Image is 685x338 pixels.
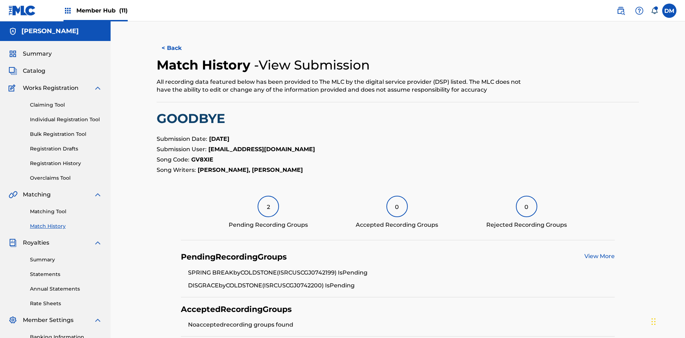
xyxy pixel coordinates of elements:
strong: [DATE] [209,135,229,142]
a: Bulk Registration Tool [30,130,102,138]
h4: Pending Recording Groups [181,252,287,262]
li: DISGRACE by COLDSTONE (ISRC USCGJ0742200 ) Is Pending [188,281,615,290]
iframe: Chat Widget [649,304,685,338]
img: Member Settings [9,316,17,324]
a: Statements [30,271,102,278]
li: SPRING BREAK by COLDSTONE (ISRC USCGJ0742199 ) Is Pending [188,268,615,281]
img: search [616,6,625,15]
img: Matching [9,190,17,199]
div: Notifications [651,7,658,14]
strong: GV8XIE [191,156,213,163]
span: Royalties [23,239,49,247]
div: User Menu [662,4,676,18]
h2: GOODBYE [157,111,639,127]
strong: [EMAIL_ADDRESS][DOMAIN_NAME] [208,146,315,153]
div: Pending Recording Groups [229,221,308,229]
a: Match History [30,222,102,230]
h5: RONALD MCTESTERSON [21,27,79,35]
a: Registration Drafts [30,145,102,153]
img: Catalog [9,67,17,75]
div: 0 [386,196,408,217]
a: Individual Registration Tool [30,116,102,123]
a: View More [584,253,615,260]
span: Summary [23,50,52,58]
span: Submission Date: [157,135,207,142]
a: Overclaims Tool [30,174,102,182]
a: Registration History [30,160,102,167]
span: Song Code: [157,156,189,163]
button: < Back [157,39,199,57]
div: All recording data featured below has been provided to The MLC by the digital service provider (D... [157,78,528,94]
a: SummarySummary [9,50,52,58]
img: MLC Logo [9,5,36,16]
img: expand [93,239,102,247]
a: Matching Tool [30,208,102,215]
strong: [PERSON_NAME], [PERSON_NAME] [198,167,303,173]
img: Top Rightsholders [64,6,72,15]
a: Summary [30,256,102,263]
img: help [635,6,644,15]
a: Annual Statements [30,285,102,293]
a: Public Search [614,4,628,18]
div: Accepted Recording Groups [356,221,438,229]
h4: - View Submission [254,57,370,73]
div: 2 [258,196,279,217]
h4: Accepted Recording Groups [181,304,292,314]
span: Catalog [23,67,45,75]
div: Help [632,4,646,18]
span: Song Writers: [157,167,196,173]
img: expand [93,190,102,199]
h2: Match History [157,57,254,73]
span: Submission User: [157,146,207,153]
a: CatalogCatalog [9,67,45,75]
img: Works Registration [9,84,18,92]
a: Rate Sheets [30,300,102,307]
img: Summary [9,50,17,58]
img: expand [93,316,102,324]
span: Member Settings [23,316,73,324]
a: Claiming Tool [30,101,102,109]
img: Accounts [9,27,17,36]
span: (11) [119,7,128,14]
li: No accepted recording groups found [188,321,615,329]
span: Matching [23,190,51,199]
span: Member Hub [76,6,128,15]
div: Rejected Recording Groups [486,221,567,229]
div: 0 [516,196,537,217]
img: Royalties [9,239,17,247]
img: expand [93,84,102,92]
div: Drag [651,311,656,332]
span: Works Registration [23,84,78,92]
